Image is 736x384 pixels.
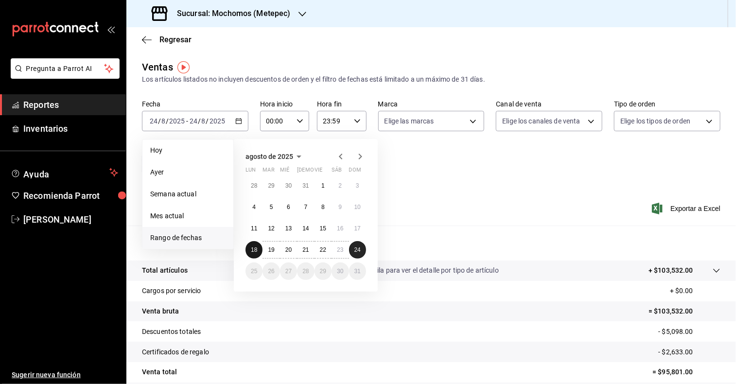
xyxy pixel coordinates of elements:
span: Elige los canales de venta [502,116,580,126]
button: 9 de agosto de 2025 [332,198,349,216]
button: 28 de agosto de 2025 [297,262,314,280]
abbr: 19 de agosto de 2025 [268,246,274,253]
abbr: jueves [297,167,354,177]
button: 25 de agosto de 2025 [245,262,263,280]
abbr: 10 de agosto de 2025 [354,204,361,210]
div: Ventas [142,60,173,74]
button: 15 de agosto de 2025 [315,220,332,237]
p: Certificados de regalo [142,347,209,357]
p: + $103,532.00 [648,265,693,276]
span: Pregunta a Parrot AI [26,64,105,74]
button: 24 de agosto de 2025 [349,241,366,259]
button: 6 de agosto de 2025 [280,198,297,216]
button: 13 de agosto de 2025 [280,220,297,237]
abbr: 25 de agosto de 2025 [251,268,257,275]
abbr: 8 de agosto de 2025 [321,204,325,210]
p: - $5,098.00 [659,327,720,337]
button: 30 de agosto de 2025 [332,262,349,280]
abbr: 30 de agosto de 2025 [337,268,343,275]
input: -- [201,117,206,125]
abbr: 29 de julio de 2025 [268,182,274,189]
span: - [186,117,188,125]
input: ---- [169,117,185,125]
button: 20 de agosto de 2025 [280,241,297,259]
button: 2 de agosto de 2025 [332,177,349,194]
abbr: 18 de agosto de 2025 [251,246,257,253]
button: 26 de agosto de 2025 [263,262,280,280]
label: Hora inicio [260,101,309,108]
span: agosto de 2025 [245,153,293,160]
p: + $0.00 [670,286,720,296]
p: Total artículos [142,265,188,276]
button: 28 de julio de 2025 [245,177,263,194]
abbr: 5 de agosto de 2025 [270,204,273,210]
span: / [206,117,209,125]
abbr: 29 de agosto de 2025 [320,268,326,275]
button: 27 de agosto de 2025 [280,262,297,280]
abbr: 1 de agosto de 2025 [321,182,325,189]
button: 1 de agosto de 2025 [315,177,332,194]
span: Inventarios [23,122,118,135]
button: Pregunta a Parrot AI [11,58,120,79]
button: 12 de agosto de 2025 [263,220,280,237]
p: Venta bruta [142,306,179,316]
abbr: 30 de julio de 2025 [285,182,292,189]
abbr: 23 de agosto de 2025 [337,246,343,253]
abbr: 15 de agosto de 2025 [320,225,326,232]
span: Hoy [150,145,226,156]
span: Reportes [23,98,118,111]
span: Rango de fechas [150,233,226,243]
button: 3 de agosto de 2025 [349,177,366,194]
abbr: 22 de agosto de 2025 [320,246,326,253]
span: / [198,117,201,125]
abbr: 9 de agosto de 2025 [338,204,342,210]
p: Venta total [142,367,177,377]
img: Tooltip marker [177,61,190,73]
p: - $2,633.00 [659,347,720,357]
abbr: 6 de agosto de 2025 [287,204,290,210]
span: Elige los tipos de orden [620,116,690,126]
abbr: 7 de agosto de 2025 [304,204,308,210]
button: Regresar [142,35,192,44]
abbr: miércoles [280,167,289,177]
abbr: sábado [332,167,342,177]
button: open_drawer_menu [107,25,115,33]
abbr: 16 de agosto de 2025 [337,225,343,232]
label: Fecha [142,101,248,108]
button: agosto de 2025 [245,151,305,162]
abbr: 31 de agosto de 2025 [354,268,361,275]
abbr: 14 de agosto de 2025 [302,225,309,232]
abbr: 2 de agosto de 2025 [338,182,342,189]
abbr: 20 de agosto de 2025 [285,246,292,253]
abbr: 21 de agosto de 2025 [302,246,309,253]
abbr: viernes [315,167,322,177]
input: -- [161,117,166,125]
abbr: 13 de agosto de 2025 [285,225,292,232]
button: 29 de agosto de 2025 [315,262,332,280]
h3: Sucursal: Mochomos (Metepec) [169,8,291,19]
abbr: 4 de agosto de 2025 [252,204,256,210]
span: [PERSON_NAME] [23,213,118,226]
span: / [166,117,169,125]
button: 4 de agosto de 2025 [245,198,263,216]
button: 23 de agosto de 2025 [332,241,349,259]
p: Cargos por servicio [142,286,201,296]
span: Mes actual [150,211,226,221]
p: Descuentos totales [142,327,201,337]
button: 19 de agosto de 2025 [263,241,280,259]
div: Los artículos listados no incluyen descuentos de orden y el filtro de fechas está limitado a un m... [142,74,720,85]
abbr: 26 de agosto de 2025 [268,268,274,275]
abbr: lunes [245,167,256,177]
abbr: 17 de agosto de 2025 [354,225,361,232]
button: 21 de agosto de 2025 [297,241,314,259]
p: Resumen [142,237,720,249]
button: 17 de agosto de 2025 [349,220,366,237]
abbr: 3 de agosto de 2025 [356,182,359,189]
button: Exportar a Excel [654,203,720,214]
abbr: 28 de julio de 2025 [251,182,257,189]
abbr: domingo [349,167,361,177]
button: 7 de agosto de 2025 [297,198,314,216]
label: Tipo de orden [614,101,720,108]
